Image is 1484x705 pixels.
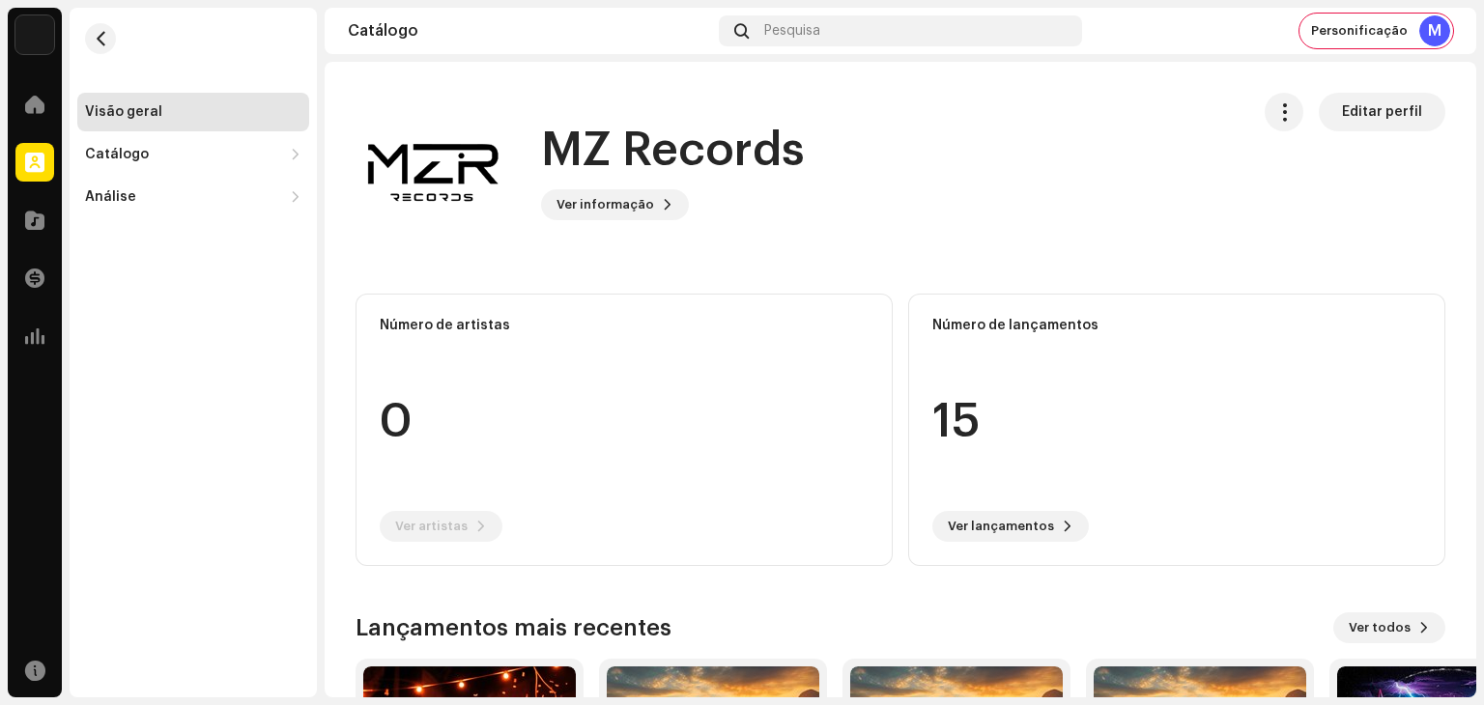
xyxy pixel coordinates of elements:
[1311,23,1408,39] span: Personificação
[764,23,820,39] span: Pesquisa
[541,120,805,182] h1: MZ Records
[356,612,671,643] h3: Lançamentos mais recentes
[1342,93,1422,131] span: Editar perfil
[85,189,136,205] div: Análise
[948,507,1054,546] span: Ver lançamentos
[85,104,162,120] div: Visão geral
[932,318,1421,333] div: Número de lançamentos
[1319,93,1445,131] button: Editar perfil
[541,189,689,220] button: Ver informação
[908,294,1445,566] re-o-card-data: Número de lançamentos
[15,15,54,54] img: cd9a510e-9375-452c-b98b-71401b54d8f9
[1333,612,1445,643] button: Ver todos
[77,178,309,216] re-m-nav-dropdown: Análise
[932,511,1089,542] button: Ver lançamentos
[556,185,654,224] span: Ver informação
[348,23,711,39] div: Catálogo
[85,147,149,162] div: Catálogo
[1349,608,1411,647] span: Ver todos
[77,93,309,131] re-m-nav-item: Visão geral
[356,93,510,247] img: 8b449a6c-b36f-481e-8dfe-8b47addc816a
[77,135,309,174] re-m-nav-dropdown: Catálogo
[1419,15,1450,46] div: M
[356,294,893,566] re-o-card-data: Número de artistas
